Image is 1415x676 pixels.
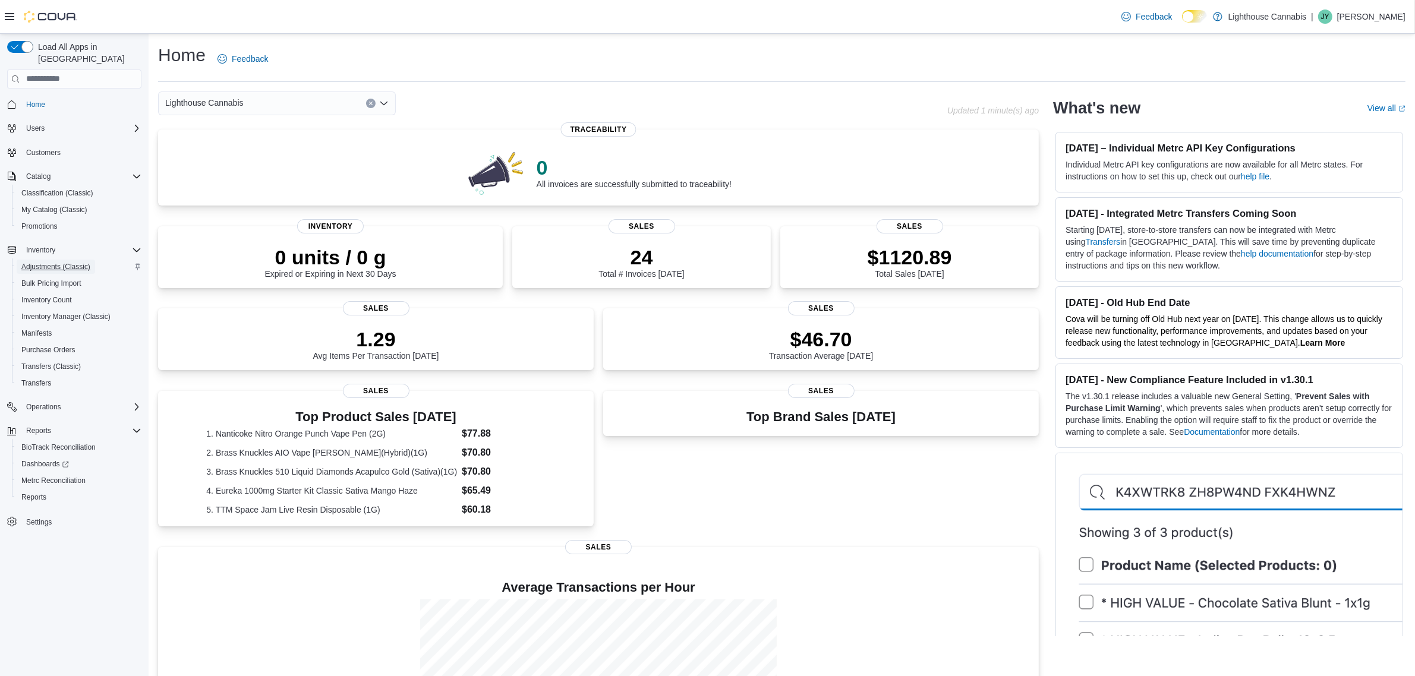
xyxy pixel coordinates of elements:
h4: Average Transactions per Hour [168,580,1029,595]
a: Metrc Reconciliation [17,473,90,488]
a: Customers [21,146,65,160]
a: help documentation [1241,249,1313,258]
span: My Catalog (Classic) [17,203,141,217]
button: Inventory [21,243,60,257]
img: Cova [24,11,77,23]
div: Transaction Average [DATE] [769,327,874,361]
span: Sales [343,301,409,315]
button: Reports [2,422,146,439]
p: The v1.30.1 release includes a valuable new General Setting, ' ', which prevents sales when produ... [1066,390,1393,438]
a: BioTrack Reconciliation [17,440,100,454]
span: Bulk Pricing Import [17,276,141,290]
dt: 5. TTM Space Jam Live Resin Disposable (1G) [206,504,457,516]
a: Settings [21,515,56,529]
span: Sales [788,384,855,398]
div: All invoices are successfully submitted to traceability! [537,156,732,189]
span: Sales [343,384,409,398]
span: Reports [21,424,141,438]
dt: 4. Eureka 1000mg Starter Kit Classic Sativa Mango Haze [206,485,457,497]
span: Catalog [26,172,51,181]
span: Dashboards [17,457,141,471]
h3: [DATE] - Old Hub End Date [1066,296,1393,308]
span: Customers [21,145,141,160]
button: Purchase Orders [12,342,146,358]
button: Inventory Manager (Classic) [12,308,146,325]
a: Adjustments (Classic) [17,260,95,274]
span: Transfers (Classic) [17,359,141,374]
span: Purchase Orders [21,345,75,355]
span: Inventory [21,243,141,257]
span: Feedback [232,53,268,65]
h3: [DATE] - New Compliance Feature Included in v1.30.1 [1066,374,1393,386]
dd: $60.18 [462,503,546,517]
button: Inventory Count [12,292,146,308]
button: Transfers (Classic) [12,358,146,375]
button: Users [21,121,49,135]
h2: What's new [1053,99,1140,118]
button: Home [2,96,146,113]
h3: Top Product Sales [DATE] [206,410,545,424]
a: Documentation [1184,427,1240,437]
span: Inventory [297,219,364,233]
span: Classification (Classic) [21,188,93,198]
h3: Top Brand Sales [DATE] [746,410,896,424]
span: Reports [17,490,141,504]
div: Avg Items Per Transaction [DATE] [313,327,439,361]
a: Reports [17,490,51,504]
button: Catalog [2,168,146,185]
a: Manifests [17,326,56,340]
p: 0 [537,156,732,179]
span: BioTrack Reconciliation [17,440,141,454]
p: $46.70 [769,327,874,351]
span: Cova will be turning off Old Hub next year on [DATE]. This change allows us to quickly release ne... [1066,314,1382,348]
dt: 1. Nanticoke Nitro Orange Punch Vape Pen (2G) [206,428,457,440]
span: Transfers [21,378,51,388]
img: 0 [465,149,527,196]
span: Bulk Pricing Import [21,279,81,288]
a: Classification (Classic) [17,186,98,200]
span: Metrc Reconciliation [17,473,141,488]
span: Sales [565,540,632,554]
dt: 2. Brass Knuckles AIO Vape [PERSON_NAME](Hybrid)(1G) [206,447,457,459]
button: Users [2,120,146,137]
button: Operations [21,400,66,414]
a: Purchase Orders [17,343,80,357]
div: Total # Invoices [DATE] [598,245,684,279]
dd: $77.88 [462,427,546,441]
span: Reports [26,426,51,435]
a: Inventory Manager (Classic) [17,309,115,324]
span: Users [26,124,45,133]
button: Transfers [12,375,146,391]
span: Settings [26,517,52,527]
span: Manifests [21,328,52,338]
button: Settings [2,513,146,530]
span: Users [21,121,141,135]
button: Inventory [2,242,146,258]
span: Customers [26,148,61,157]
svg: External link [1398,105,1405,112]
strong: Prevent Sales with Purchase Limit Warning [1066,391,1370,413]
dd: $65.49 [462,484,546,498]
span: JY [1321,10,1329,24]
dd: $70.80 [462,446,546,460]
span: Feedback [1136,11,1172,23]
button: Classification (Classic) [12,185,146,201]
span: Manifests [17,326,141,340]
button: Open list of options [379,99,389,108]
span: BioTrack Reconciliation [21,443,96,452]
button: Manifests [12,325,146,342]
p: 0 units / 0 g [265,245,396,269]
span: Inventory [26,245,55,255]
button: Catalog [21,169,55,184]
button: Reports [21,424,56,438]
span: My Catalog (Classic) [21,205,87,214]
button: Promotions [12,218,146,235]
span: Home [26,100,45,109]
p: Updated 1 minute(s) ago [947,106,1039,115]
h1: Home [158,43,206,67]
a: View allExternal link [1367,103,1405,113]
span: Load All Apps in [GEOGRAPHIC_DATA] [33,41,141,65]
button: Bulk Pricing Import [12,275,146,292]
span: Transfers [17,376,141,390]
